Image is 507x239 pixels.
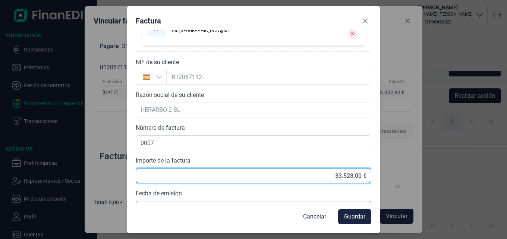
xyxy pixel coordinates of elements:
[338,209,371,224] button: Guardar
[136,91,204,100] label: Razón social de su cliente
[303,212,326,221] span: Cancelar
[136,123,185,132] label: Número de factura
[344,212,365,221] span: Guardar
[297,209,332,224] button: Cancelar
[136,58,179,67] label: NIF de su cliente
[136,156,190,165] label: Importe de la factura
[356,202,371,215] button: Choose Date
[136,189,182,198] label: Fecha de emisión
[172,28,229,33] div: fac [GEOGRAPHIC_DATA]pdf
[359,15,371,27] button: Close
[136,16,161,26] div: Factura
[156,70,166,84] div: Busque un NIF
[136,168,371,183] input: 0,00€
